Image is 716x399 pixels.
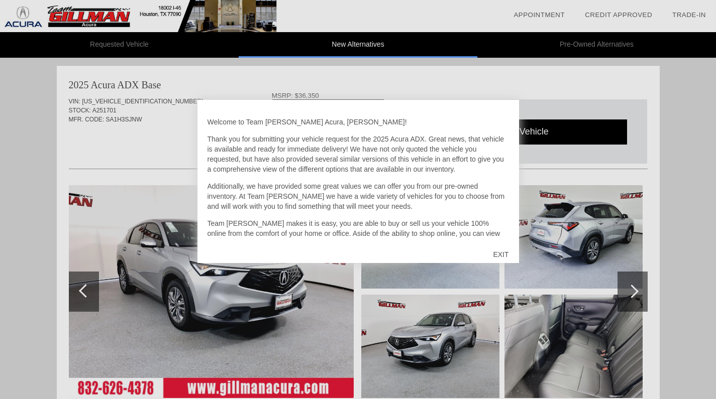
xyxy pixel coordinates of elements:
[514,11,565,19] a: Appointment
[208,218,509,269] p: Team [PERSON_NAME] makes it is easy, you are able to buy or sell us your vehicle 100% online from...
[483,239,519,270] div: EXIT
[208,134,509,174] p: Thank you for submitting your vehicle request for the 2025 Acura ADX. Great news, that vehicle is...
[208,117,509,127] p: Welcome to Team [PERSON_NAME] Acura, [PERSON_NAME]!
[208,181,509,211] p: Additionally, we have provided some great values we can offer you from our pre-owned inventory. A...
[585,11,652,19] a: Credit Approved
[672,11,706,19] a: Trade-In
